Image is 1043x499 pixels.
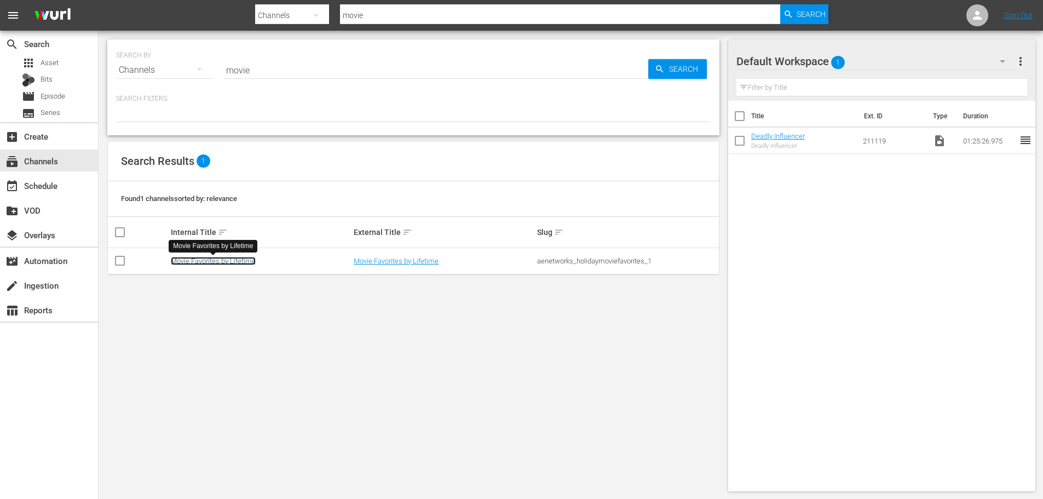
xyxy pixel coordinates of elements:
[41,58,59,68] span: Asset
[751,142,805,150] div: Deadly Influencer
[22,56,35,70] span: Asset
[354,257,439,265] a: Movie Favorites by Lifetime
[736,46,1016,77] div: Default Workspace
[5,155,19,168] span: Channels
[354,226,534,239] div: External Title
[1014,48,1027,74] button: more_vert
[780,4,828,24] button: Search
[41,107,60,118] span: Series
[171,226,351,239] div: Internal Title
[926,101,956,131] th: Type
[5,204,19,217] span: VOD
[537,257,717,265] div: aenetworks_holidaymoviefavorites_1
[5,130,19,144] span: Create
[26,3,79,28] img: ans4CAIJ8jUAAAAAAAAAAAAAAAAAAAAAAAAgQb4GAAAAAAAAAAAAAAAAAAAAAAAAJMjXAAAAAAAAAAAAAAAAAAAAAAAAgAT5G...
[22,90,35,103] span: Episode
[197,154,210,168] span: 1
[5,229,19,242] span: Overlays
[5,279,19,292] span: Ingestion
[751,132,805,140] a: Deadly Influencer
[554,227,564,237] span: sort
[751,101,857,131] th: Title
[5,180,19,193] span: Schedule
[959,128,1019,154] td: 01:25:26.975
[218,227,228,237] span: sort
[831,51,845,74] span: 1
[5,304,19,317] span: Reports
[116,94,711,104] p: Search Filters:
[41,74,53,85] span: Bits
[5,38,19,51] span: Search
[171,257,256,265] a: Movie Favorites by Lifetime
[116,55,212,85] div: Channels
[1004,11,1033,20] a: Sign Out
[22,73,35,87] div: Bits
[858,128,929,154] td: 211119
[121,194,237,203] span: Found 1 channels sorted by: relevance
[933,134,946,147] span: Video
[537,226,717,239] div: Slug
[797,4,826,24] span: Search
[22,107,35,120] span: Series
[5,255,19,268] span: Automation
[1014,55,1027,68] span: more_vert
[648,59,707,79] button: Search
[402,227,412,237] span: sort
[956,101,1022,131] th: Duration
[121,154,194,168] span: Search Results
[857,101,927,131] th: Ext. ID
[173,242,253,251] div: Movie Favorites by Lifetime
[1019,134,1032,147] span: reorder
[665,59,707,79] span: Search
[41,91,65,102] span: Episode
[7,9,20,22] span: menu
